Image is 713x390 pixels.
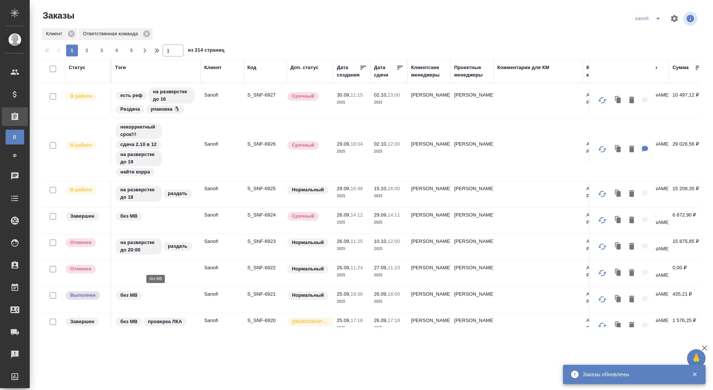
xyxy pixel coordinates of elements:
p: S_SNF-6926 [247,140,283,148]
td: [PERSON_NAME] [407,260,450,286]
p: Sanofi [204,185,240,192]
div: Выставляет ПМ после принятия заказа от КМа [65,185,107,195]
p: АО "Санофи Россия" [586,185,622,200]
div: без МВ [115,211,197,221]
div: Контрагент клиента [586,64,622,79]
td: [PERSON_NAME] [450,181,494,207]
p: некорректный срок!!! [120,123,157,138]
p: есть реф [120,92,143,99]
p: 26.09, [337,265,351,270]
div: есть реф, на разверстке до 16, Раздача, упаковка 🐧 [115,87,197,114]
p: без МВ [120,292,137,299]
button: 🙏 [687,349,706,368]
p: В работе [70,92,92,100]
p: без МВ [120,318,137,325]
div: Комментарии для КМ [497,64,549,71]
div: Выставляет ПМ после принятия заказа от КМа [65,91,107,101]
p: 14:11 [388,212,400,218]
p: Sanofi [204,140,240,148]
p: Завершен [70,212,94,220]
button: 3 [96,45,108,56]
button: Обновить [593,290,611,308]
td: 435,21 ₽ [669,287,706,313]
p: Нормальный [292,265,324,273]
div: Доп. статус [290,64,319,71]
p: АО "Санофи Россия" [586,140,622,155]
div: Выставляется автоматически, если на указанный объем услуг необходимо больше времени в стандартном... [287,211,329,221]
p: Sanofi [204,91,240,99]
button: Обновить [593,140,611,158]
button: Удалить [625,266,638,281]
button: 4 [111,45,123,56]
p: 25.09, [337,291,351,297]
button: Обновить [593,264,611,282]
p: 2025 [337,272,367,279]
p: 17:18 [351,318,363,323]
p: Завершен [70,318,94,325]
a: Ф [6,148,24,163]
p: 14:12 [351,212,363,218]
td: [PERSON_NAME] [450,208,494,234]
p: проверка ЛКА [148,318,182,325]
p: S_SNF-6921 [247,290,283,298]
div: Выставляет КМ при направлении счета или после выполнения всех работ/сдачи заказа клиенту. Окончат... [65,211,107,221]
p: 27.09, [374,265,388,270]
p: АО "Санофи Россия" [586,238,622,253]
p: Срочный [292,212,314,220]
div: Выставляет КМ при направлении счета или после выполнения всех работ/сдачи заказа клиенту. Окончат... [65,317,107,327]
div: Выставляет ПМ после принятия заказа от КМа [65,140,107,150]
div: Проектные менеджеры [454,64,490,79]
p: Отменен [70,239,91,246]
button: Клонировать [611,318,625,334]
span: 5 [126,47,137,54]
span: В [9,133,20,141]
button: Удалить [625,318,638,334]
div: Тэги [115,64,126,71]
p: 13:00 [388,92,400,98]
a: В [6,130,24,144]
p: 11:15 [351,92,363,98]
p: на разверстке до 16 [153,88,190,103]
span: 4 [111,47,123,54]
td: [PERSON_NAME] [407,287,450,313]
span: Ф [9,152,20,159]
button: Клонировать [611,266,625,281]
p: 2025 [374,298,404,305]
td: [PERSON_NAME] [450,287,494,313]
p: Выполнен [70,292,95,299]
p: 2025 [374,324,404,332]
td: 6 872,90 ₽ [669,208,706,234]
div: Дата сдачи [374,64,396,79]
p: Нормальный [292,239,324,246]
td: 15 208,35 ₽ [669,181,706,207]
p: Sanofi [204,317,240,324]
p: 26.09, [337,238,351,244]
button: Клонировать [611,186,625,202]
span: Заказы [41,10,74,22]
p: S_SNF-6923 [247,238,283,245]
p: 11:23 [388,265,400,270]
p: без МВ [120,212,137,220]
button: Удалить [625,239,638,254]
div: без МВ, проверка ЛКА [115,317,197,327]
p: S_SNF-6922 [247,264,283,272]
div: Выставляется автоматически, если на указанный объем услуг необходимо больше времени в стандартном... [287,140,329,150]
p: 26.09, [374,291,388,297]
p: 2025 [374,272,404,279]
div: split button [633,13,665,25]
td: [PERSON_NAME] [407,137,450,163]
div: Статус по умолчанию для стандартных заказов [287,238,329,248]
span: 3 [96,47,108,54]
div: на разверстке до 18, раздать [115,185,197,202]
p: АО "Санофи Россия" [586,317,622,332]
p: сдача 2.10 в 12 [120,141,157,148]
button: 2 [81,45,93,56]
p: 16:00 [388,186,400,191]
td: 1 576,25 ₽ [669,313,706,339]
span: Настроить таблицу [665,10,683,27]
td: 0,00 ₽ [669,260,706,286]
button: Клонировать [611,213,625,228]
p: на разверстке до 18 [120,186,157,201]
p: на разверстке до 20:00 [120,239,157,254]
td: [PERSON_NAME] [450,313,494,339]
